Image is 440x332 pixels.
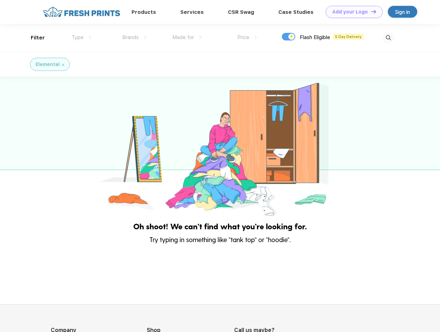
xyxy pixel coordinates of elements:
div: Add your Logo [332,9,368,15]
img: DT [371,10,376,13]
img: dropdown.png [89,35,91,39]
img: fo%20logo%202.webp [41,6,122,18]
span: Flash Eligible [300,34,330,40]
span: Brands [122,34,139,40]
img: desktop_search.svg [383,32,394,44]
div: Elemental [36,61,60,68]
span: Price [237,34,249,40]
img: dropdown.png [255,35,257,39]
div: Sign in [395,8,410,16]
a: Services [180,9,204,15]
span: Made for [172,34,194,40]
span: 5 Day Delivery [333,34,364,40]
img: filter_cancel.svg [62,64,64,66]
a: Products [132,9,156,15]
img: dropdown.png [144,35,146,39]
a: Sign in [388,6,417,18]
span: Type [71,34,84,40]
div: Filter [31,34,45,42]
img: dropdown.png [199,35,202,39]
a: CSR Swag [228,9,254,15]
